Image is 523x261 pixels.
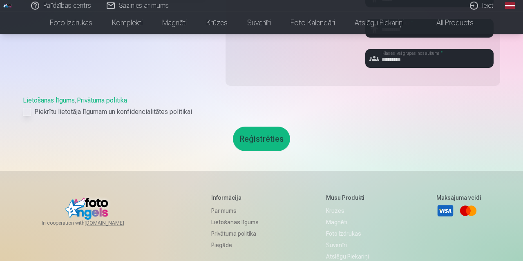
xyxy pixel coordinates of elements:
label: Piekrītu lietotāja līgumam un konfidencialitātes politikai [23,107,500,117]
a: Foto kalendāri [281,11,345,34]
div: , [23,96,500,117]
a: Magnēti [326,216,369,228]
h5: Mūsu produkti [326,194,369,202]
a: Piegāde [211,239,259,251]
h5: Maksājuma veidi [436,194,481,202]
a: Krūzes [197,11,237,34]
a: Krūzes [326,205,369,216]
a: Privātuma politika [77,96,127,104]
a: Magnēti [152,11,197,34]
a: Visa [436,202,454,220]
a: Suvenīri [237,11,281,34]
h5: Informācija [211,194,259,202]
a: Suvenīri [326,239,369,251]
button: Reģistrēties [233,127,290,151]
a: Atslēgu piekariņi [345,11,413,34]
a: Par mums [211,205,259,216]
a: All products [413,11,483,34]
img: /fa1 [3,3,12,8]
a: Foto izdrukas [326,228,369,239]
a: Mastercard [459,202,477,220]
a: [DOMAIN_NAME] [85,220,144,226]
span: In cooperation with [42,220,144,226]
a: Lietošanas līgums [23,96,75,104]
a: Privātuma politika [211,228,259,239]
a: Komplekti [102,11,152,34]
a: Foto izdrukas [40,11,102,34]
a: Lietošanas līgums [211,216,259,228]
